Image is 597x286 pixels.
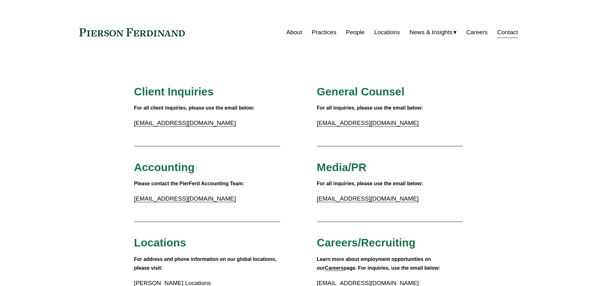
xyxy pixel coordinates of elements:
[325,265,344,271] a: Careers
[134,105,255,111] strong: For all client inquiries, please use the email below:
[134,236,186,249] span: Locations
[497,26,518,38] a: Contact
[317,120,419,126] a: [EMAIL_ADDRESS][DOMAIN_NAME]
[317,256,432,271] strong: Learn more about employment opportunities on our
[374,26,400,38] a: Locations
[317,236,416,249] span: Careers/Recruiting
[317,195,419,202] a: [EMAIL_ADDRESS][DOMAIN_NAME]
[317,105,423,111] strong: For all inquiries, please use the email below:
[466,26,488,38] a: Careers
[134,181,244,186] strong: Please contact the PierFerd Accounting Team:
[317,85,405,98] span: General Counsel
[286,26,302,38] a: About
[410,27,453,38] span: News & Insights
[410,26,457,38] a: folder dropdown
[317,181,423,186] strong: For all inquiries, please use the email below:
[134,256,278,271] strong: For address and phone information on our global locations, please visit:
[317,161,366,173] span: Media/PR
[134,120,236,126] a: [EMAIL_ADDRESS][DOMAIN_NAME]
[134,161,195,173] span: Accounting
[312,26,336,38] a: Practices
[343,265,440,271] strong: page. For inquiries, use the email below:
[134,85,214,98] span: Client Inquiries
[134,195,236,202] a: [EMAIL_ADDRESS][DOMAIN_NAME]
[346,26,365,38] a: People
